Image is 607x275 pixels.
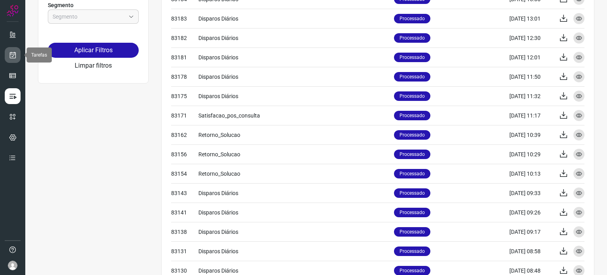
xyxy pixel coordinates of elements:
[7,5,19,17] img: Logo
[171,164,198,183] td: 83154
[394,111,430,120] p: Processado
[198,164,394,183] td: Retorno_Solucao
[171,9,198,28] td: 83183
[48,43,139,58] button: Aplicar Filtros
[198,106,394,125] td: Satisfacao_pos_consulta
[509,125,553,144] td: [DATE] 10:39
[171,241,198,261] td: 83131
[394,72,430,82] p: Processado
[394,14,430,23] p: Processado
[171,86,198,106] td: 83175
[171,47,198,67] td: 83181
[171,125,198,144] td: 83162
[509,106,553,125] td: [DATE] 11:17
[48,1,139,9] p: Segmento
[509,9,553,28] td: [DATE] 13:01
[394,188,430,198] p: Processado
[198,67,394,86] td: Disparos Diários
[198,144,394,164] td: Retorno_Solucao
[509,203,553,222] td: [DATE] 09:26
[171,183,198,203] td: 83143
[509,164,553,183] td: [DATE] 10:13
[8,261,17,270] img: avatar-user-boy.jpg
[198,9,394,28] td: Disparos Diários
[509,47,553,67] td: [DATE] 12:01
[53,10,125,23] input: Segmento
[509,28,553,47] td: [DATE] 12:30
[509,144,553,164] td: [DATE] 10:29
[198,183,394,203] td: Disparos Diários
[171,106,198,125] td: 83171
[198,47,394,67] td: Disparos Diários
[198,125,394,144] td: Retorno_Solucao
[509,183,553,203] td: [DATE] 09:33
[31,52,47,58] span: Tarefas
[394,150,430,159] p: Processado
[394,130,430,140] p: Processado
[198,28,394,47] td: Disparos Diários
[394,53,430,62] p: Processado
[198,86,394,106] td: Disparos Diários
[394,227,430,237] p: Processado
[171,222,198,241] td: 83138
[75,61,112,70] button: Limpar filtros
[171,144,198,164] td: 83156
[171,67,198,86] td: 83178
[394,169,430,178] p: Processado
[171,203,198,222] td: 83141
[394,247,430,256] p: Processado
[509,241,553,261] td: [DATE] 08:58
[171,28,198,47] td: 83182
[198,241,394,261] td: Disparos Diários
[198,222,394,241] td: Disparos Diários
[509,67,553,86] td: [DATE] 11:50
[394,208,430,217] p: Processado
[509,222,553,241] td: [DATE] 09:17
[509,86,553,106] td: [DATE] 11:32
[198,203,394,222] td: Disparos Diários
[394,91,430,101] p: Processado
[394,33,430,43] p: Processado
